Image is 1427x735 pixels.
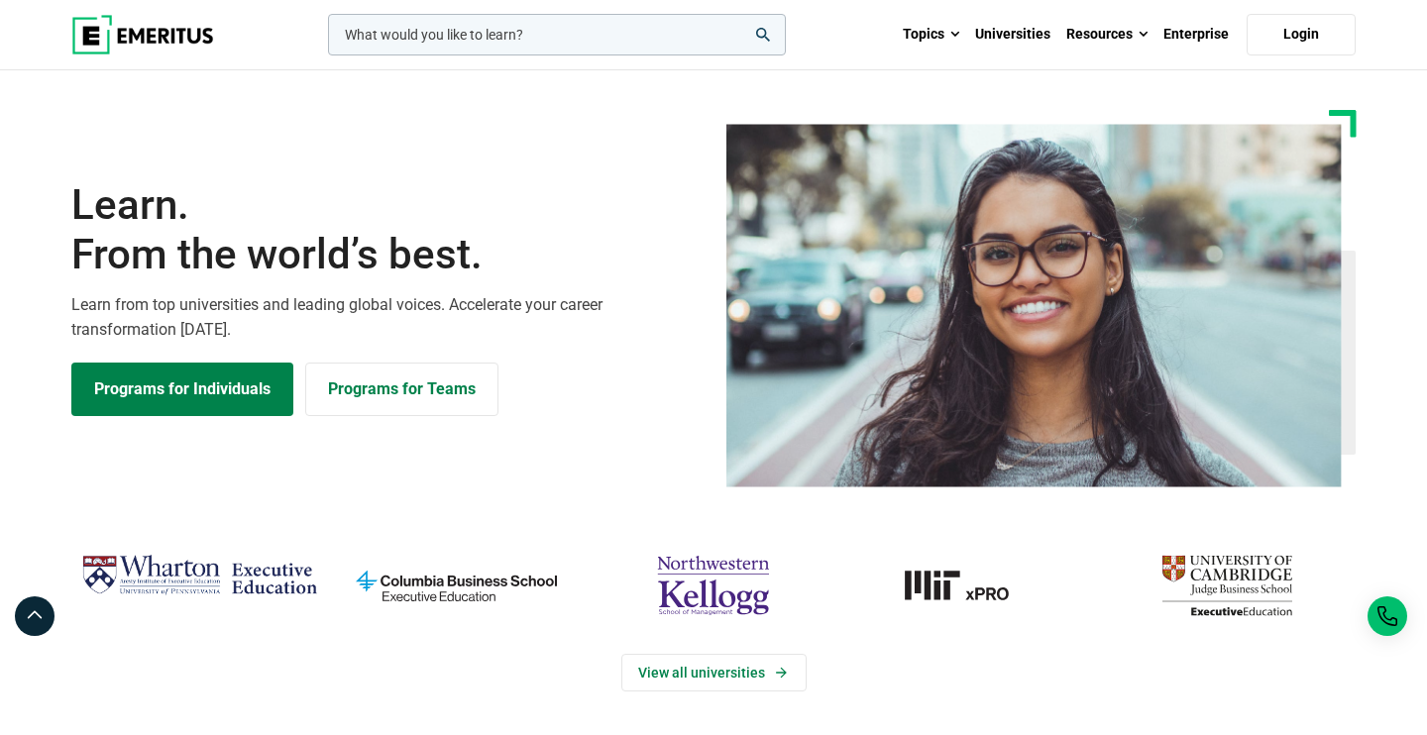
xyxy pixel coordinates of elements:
[595,547,831,624] img: northwestern-kellogg
[305,363,498,416] a: Explore for Business
[71,230,702,279] span: From the world’s best.
[852,547,1089,624] a: MIT-xPRO
[621,654,807,691] a: View Universities
[726,124,1342,487] img: Learn from the world's best
[71,180,702,280] h1: Learn.
[852,547,1089,624] img: MIT xPRO
[71,363,293,416] a: Explore Programs
[338,547,575,624] img: columbia-business-school
[328,14,786,55] input: woocommerce-product-search-field-0
[71,292,702,343] p: Learn from top universities and leading global voices. Accelerate your career transformation [DATE].
[1109,547,1346,624] img: cambridge-judge-business-school
[1247,14,1356,55] a: Login
[81,547,318,605] img: Wharton Executive Education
